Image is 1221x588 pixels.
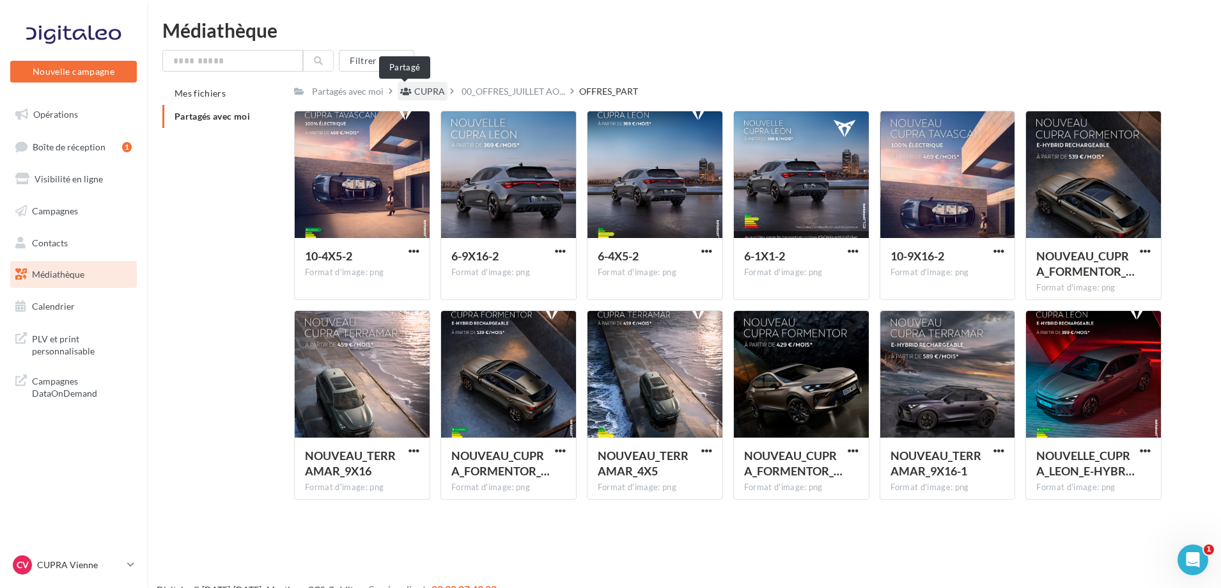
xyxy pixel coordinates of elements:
[598,482,712,493] div: Format d'image: png
[8,133,139,161] a: Boîte de réception1
[890,249,944,263] span: 10-9X16-2
[744,249,785,263] span: 6-1X1-2
[35,173,103,184] span: Visibilité en ligne
[122,142,132,152] div: 1
[175,88,226,99] span: Mes fichiers
[10,61,137,83] button: Nouvelle campagne
[32,269,84,280] span: Médiathèque
[32,205,78,216] span: Campagnes
[890,482,1005,493] div: Format d'image: png
[8,101,139,128] a: Opérations
[598,449,688,478] span: NOUVEAU_TERRAMAR_4X5
[32,372,132,400] span: Campagnes DataOnDemand
[312,85,384,98] div: Partagés avec moi
[33,141,105,152] span: Boîte de réception
[175,111,250,122] span: Partagés avec moi
[414,85,445,98] div: CUPRA
[8,166,139,193] a: Visibilité en ligne
[37,559,122,571] p: CUPRA Vienne
[32,301,75,312] span: Calendrier
[8,261,139,288] a: Médiathèque
[162,20,1206,40] div: Médiathèque
[451,267,566,278] div: Format d'image: png
[598,267,712,278] div: Format d'image: png
[1036,482,1151,493] div: Format d'image: png
[379,56,430,79] div: Partagé
[8,198,139,225] a: Campagnes
[32,237,68,248] span: Contacts
[1204,544,1214,555] span: 1
[33,109,78,120] span: Opérations
[8,367,139,405] a: Campagnes DataOnDemand
[305,482,419,493] div: Format d'image: png
[1178,544,1208,575] iframe: Intercom live chat
[305,249,352,263] span: 10-4X5-2
[890,267,1005,278] div: Format d'image: png
[17,559,29,571] span: CV
[579,85,638,98] div: OFFRES_PART
[305,449,396,478] span: NOUVEAU_TERRAMAR_9X16
[451,449,550,478] span: NOUVEAU_CUPRA_FORMENTOR_4X5
[1036,282,1151,294] div: Format d'image: png
[8,325,139,363] a: PLV et print personnalisable
[598,249,639,263] span: 6-4X5-2
[8,230,139,257] a: Contacts
[744,482,859,493] div: Format d'image: png
[8,293,139,320] a: Calendrier
[339,50,414,72] button: Filtrer par
[32,330,132,358] span: PLV et print personnalisable
[305,267,419,278] div: Format d'image: png
[1036,249,1135,278] span: NOUVEAU_CUPRA_FORMENTOR_9X16
[451,249,499,263] span: 6-9X16-2
[890,449,981,478] span: NOUVEAU_TERRAMAR_9X16-1
[744,449,843,478] span: NOUVEAU_CUPRA_FORMENTOR__9X16
[1036,449,1135,478] span: NOUVELLE_CUPRA_LEON_E-HYBRID_RECHARGEABLE_4X5
[462,85,565,98] span: 00_OFFRES_JUILLET AO...
[451,482,566,493] div: Format d'image: png
[10,553,137,577] a: CV CUPRA Vienne
[744,267,859,278] div: Format d'image: png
